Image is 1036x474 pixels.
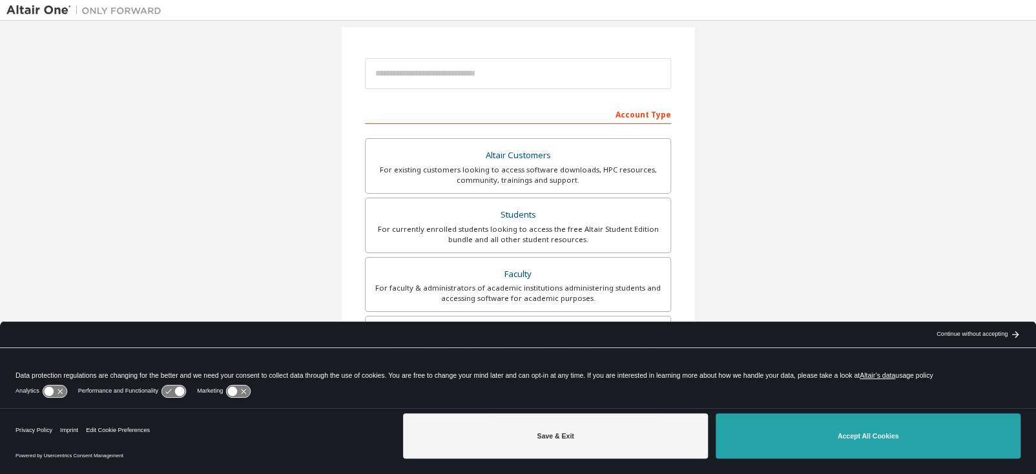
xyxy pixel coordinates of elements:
div: Students [373,206,663,224]
div: For existing customers looking to access software downloads, HPC resources, community, trainings ... [373,165,663,185]
img: Altair One [6,4,168,17]
div: Altair Customers [373,147,663,165]
div: Faculty [373,265,663,283]
div: Account Type [365,103,671,124]
div: For faculty & administrators of academic institutions administering students and accessing softwa... [373,283,663,304]
div: For currently enrolled students looking to access the free Altair Student Edition bundle and all ... [373,224,663,245]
